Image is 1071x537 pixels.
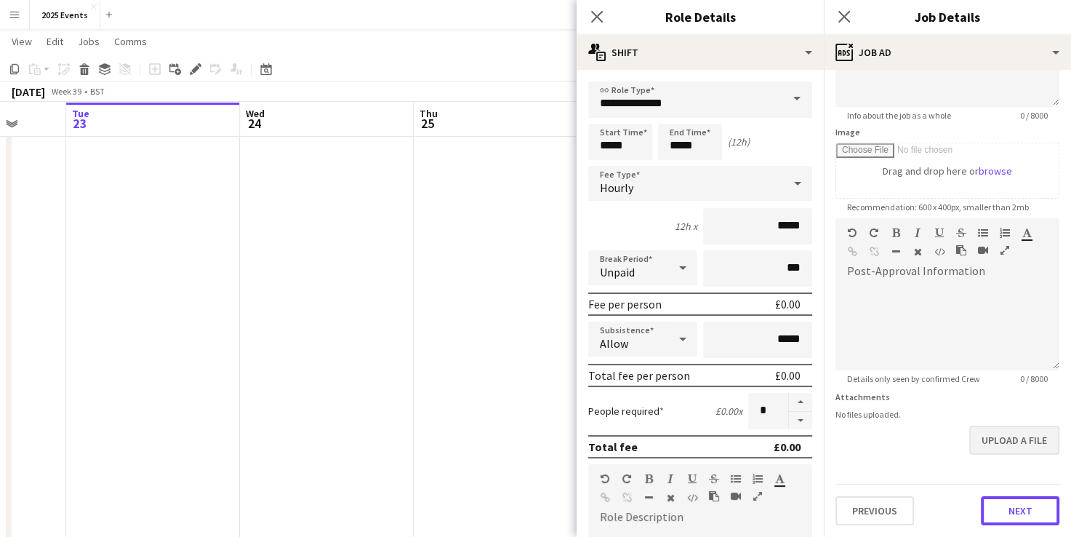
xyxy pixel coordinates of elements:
[956,227,966,239] button: Strikethrough
[731,490,741,502] button: Insert video
[643,473,654,485] button: Bold
[1000,227,1010,239] button: Ordered List
[1000,244,1010,256] button: Fullscreen
[665,473,675,485] button: Italic
[114,35,147,48] span: Comms
[709,490,719,502] button: Paste as plain text
[420,107,438,120] span: Thu
[1008,110,1059,121] span: 0 / 8000
[891,246,901,258] button: Horizontal Line
[869,227,879,239] button: Redo
[600,265,635,279] span: Unpaid
[956,244,966,256] button: Paste as plain text
[835,391,890,402] label: Attachments
[675,220,697,233] div: 12h x
[600,336,628,351] span: Allow
[789,393,812,412] button: Increase
[709,473,719,485] button: Strikethrough
[912,227,923,239] button: Italic
[824,7,1071,26] h3: Job Details
[715,405,742,418] div: £0.00 x
[588,368,690,383] div: Total fee per person
[891,227,901,239] button: Bold
[643,492,654,504] button: Horizontal Line
[78,35,100,48] span: Jobs
[90,86,105,97] div: BST
[835,202,1040,212] span: Recommendation: 600 x 400px, smaller than 2mb
[244,115,265,132] span: 24
[774,439,801,454] div: £0.00
[789,412,812,430] button: Decrease
[969,426,1059,455] button: Upload a file
[577,35,824,70] div: Shift
[108,32,153,51] a: Comms
[912,246,923,258] button: Clear Formatting
[6,32,38,51] a: View
[622,473,632,485] button: Redo
[588,439,638,454] div: Total fee
[731,473,741,485] button: Unordered List
[835,373,992,384] span: Details only seen by confirmed Crew
[12,84,45,99] div: [DATE]
[600,180,633,195] span: Hourly
[41,32,69,51] a: Edit
[775,368,801,383] div: £0.00
[728,135,750,148] div: (12h)
[687,492,697,504] button: HTML Code
[600,473,610,485] button: Undo
[978,227,988,239] button: Unordered List
[588,297,662,311] div: Fee per person
[847,227,857,239] button: Undo
[665,492,675,504] button: Clear Formatting
[72,107,89,120] span: Tue
[978,244,988,256] button: Insert video
[835,496,914,525] button: Previous
[588,405,664,418] label: People required
[417,115,438,132] span: 25
[1008,373,1059,384] span: 0 / 8000
[835,110,963,121] span: Info about the job as a whole
[1022,227,1032,239] button: Text Color
[48,86,84,97] span: Week 39
[835,409,1059,420] div: No files uploaded.
[934,246,944,258] button: HTML Code
[934,227,944,239] button: Underline
[981,496,1059,525] button: Next
[72,32,105,51] a: Jobs
[775,297,801,311] div: £0.00
[47,35,63,48] span: Edit
[774,473,785,485] button: Text Color
[753,490,763,502] button: Fullscreen
[70,115,89,132] span: 23
[12,35,32,48] span: View
[577,7,824,26] h3: Role Details
[824,35,1071,70] div: Job Ad
[30,1,100,29] button: 2025 Events
[753,473,763,485] button: Ordered List
[687,473,697,485] button: Underline
[246,107,265,120] span: Wed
